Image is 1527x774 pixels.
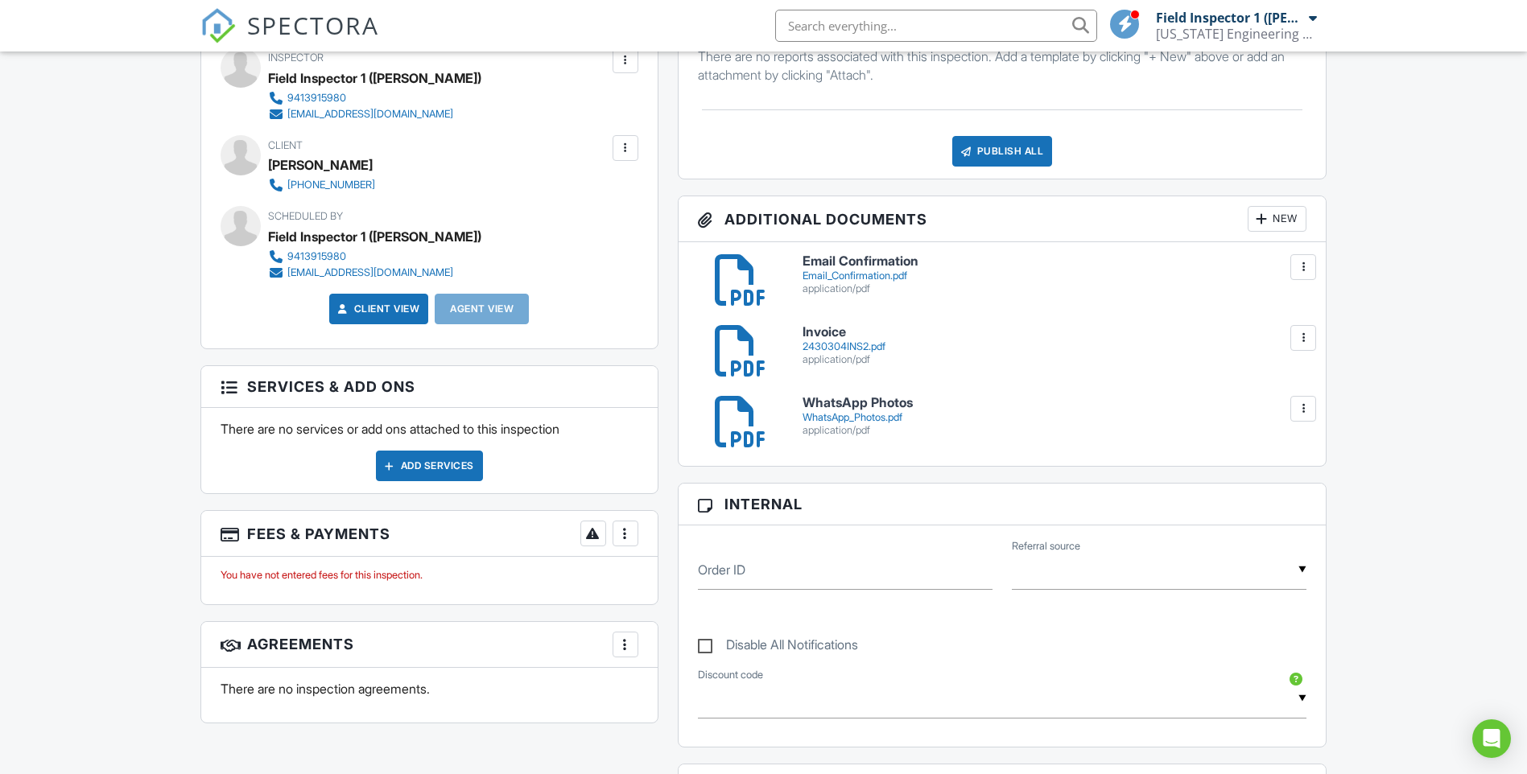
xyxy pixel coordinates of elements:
[775,10,1097,42] input: Search everything...
[268,210,343,222] span: Scheduled By
[221,680,638,698] p: There are no inspection agreements.
[201,408,658,493] div: There are no services or add ons attached to this inspection
[803,340,1307,353] div: 2430304INS2.pdf
[200,8,236,43] img: The Best Home Inspection Software - Spectora
[268,90,468,106] a: 9413915980
[1156,26,1317,42] div: Florida Engineering LLC
[268,106,468,122] a: [EMAIL_ADDRESS][DOMAIN_NAME]
[803,254,1307,269] h6: Email Confirmation
[1156,10,1305,26] div: Field Inspector 1 ([PERSON_NAME])
[698,668,763,682] label: Discount code
[698,561,745,578] label: Order ID
[268,139,303,151] span: Client
[698,47,1307,84] p: There are no reports associated with this inspection. Add a template by clicking "+ New" above or...
[200,22,379,56] a: SPECTORA
[952,136,1053,167] div: Publish All
[221,569,638,582] div: You have not entered fees for this inspection.
[268,153,373,177] div: [PERSON_NAME]
[1248,206,1306,232] div: New
[803,396,1307,437] a: WhatsApp Photos WhatsApp_Photos.pdf application/pdf
[803,411,1307,424] div: WhatsApp_Photos.pdf
[803,353,1307,366] div: application/pdf
[803,270,1307,282] div: Email_Confirmation.pdf
[247,8,379,42] span: SPECTORA
[335,301,420,317] a: Client View
[803,282,1307,295] div: application/pdf
[268,224,481,249] div: Field Inspector 1 ([PERSON_NAME])
[679,196,1327,242] h3: Additional Documents
[1472,719,1511,758] div: Open Intercom Messenger
[287,250,346,263] div: 9413915980
[679,484,1327,525] h3: Internal
[803,254,1307,295] a: Email Confirmation Email_Confirmation.pdf application/pdf
[287,179,375,191] div: [PHONE_NUMBER]
[268,66,481,90] div: Field Inspector 1 ([PERSON_NAME])
[376,451,483,481] div: Add Services
[201,622,658,668] h3: Agreements
[201,511,658,557] h3: Fees & Payments
[268,249,468,265] a: 9413915980
[803,424,1307,437] div: application/pdf
[287,266,453,279] div: [EMAIL_ADDRESS][DOMAIN_NAME]
[803,325,1307,340] h6: Invoice
[803,396,1307,410] h6: WhatsApp Photos
[287,92,346,105] div: 9413915980
[803,325,1307,366] a: Invoice 2430304INS2.pdf application/pdf
[1012,539,1080,554] label: Referral source
[698,637,858,657] label: Disable All Notifications
[268,265,468,281] a: [EMAIL_ADDRESS][DOMAIN_NAME]
[201,366,658,408] h3: Services & Add ons
[287,108,453,121] div: [EMAIL_ADDRESS][DOMAIN_NAME]
[268,177,375,193] a: [PHONE_NUMBER]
